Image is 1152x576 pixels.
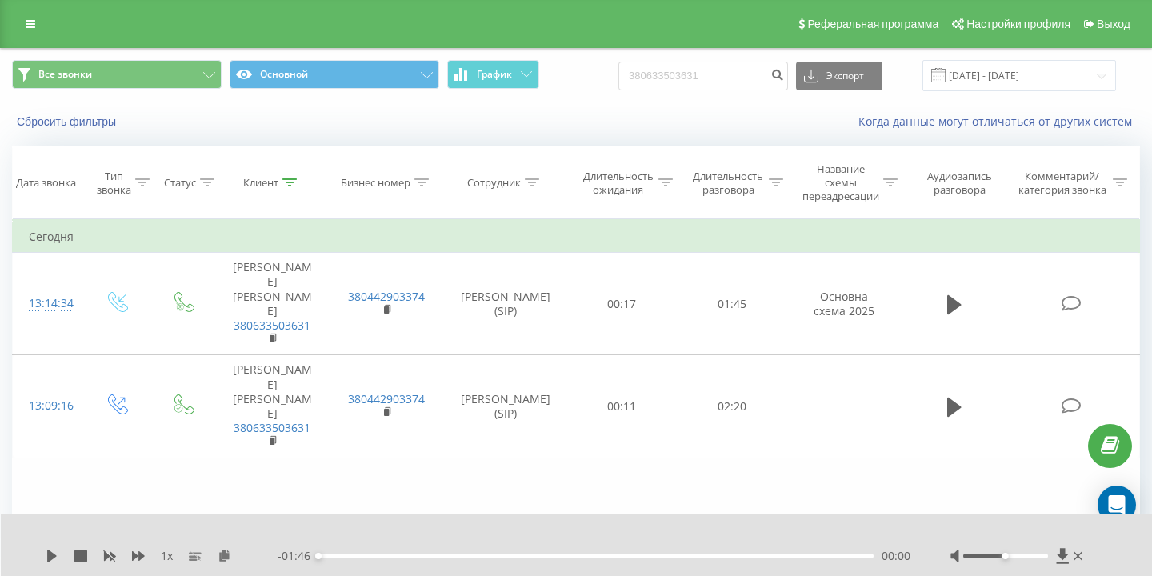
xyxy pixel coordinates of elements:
[16,176,76,190] div: Дата звонка
[567,355,678,458] td: 00:11
[477,69,512,80] span: График
[348,289,425,304] a: 380442903374
[1098,486,1136,524] div: Open Intercom Messenger
[29,390,67,422] div: 13:09:16
[164,176,196,190] div: Статус
[230,60,439,89] button: Основной
[966,18,1070,30] span: Настройки профиля
[29,288,67,319] div: 13:14:34
[1002,553,1009,559] div: Accessibility label
[341,176,410,190] div: Бизнес номер
[1097,18,1130,30] span: Выход
[97,170,131,197] div: Тип звонка
[315,553,322,559] div: Accessibility label
[807,18,938,30] span: Реферальная программа
[444,355,567,458] td: [PERSON_NAME] (SIP)
[802,162,879,203] div: Название схемы переадресации
[467,176,521,190] div: Сотрудник
[618,62,788,90] input: Поиск по номеру
[447,60,539,89] button: График
[796,62,882,90] button: Экспорт
[234,420,310,435] a: 380633503631
[13,221,1140,253] td: Сегодня
[691,170,765,197] div: Длительность разговора
[787,253,902,355] td: Основна схема 2025
[278,548,318,564] span: - 01:46
[12,60,222,89] button: Все звонки
[916,170,1003,197] div: Аудиозапись разговора
[1015,170,1109,197] div: Комментарий/категория звонка
[582,170,655,197] div: Длительность ожидания
[12,114,124,129] button: Сбросить фильтры
[348,391,425,406] a: 380442903374
[567,253,678,355] td: 00:17
[677,253,787,355] td: 01:45
[161,548,173,564] span: 1 x
[234,318,310,333] a: 380633503631
[858,114,1140,129] a: Когда данные могут отличаться от других систем
[215,355,330,458] td: [PERSON_NAME] [PERSON_NAME]
[243,176,278,190] div: Клиент
[677,355,787,458] td: 02:20
[444,253,567,355] td: [PERSON_NAME] (SIP)
[882,548,910,564] span: 00:00
[215,253,330,355] td: [PERSON_NAME] [PERSON_NAME]
[38,68,92,81] span: Все звонки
